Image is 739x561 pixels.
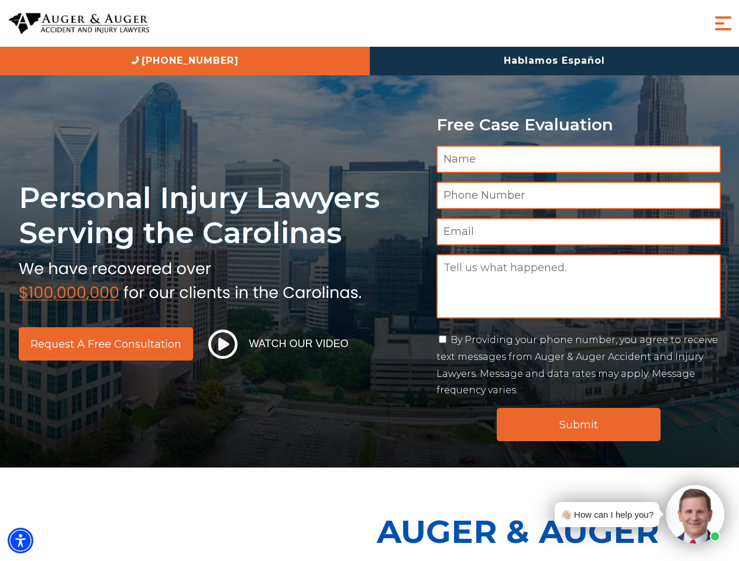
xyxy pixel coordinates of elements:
[8,528,33,553] div: Accessibility Menu
[711,12,735,35] button: Menu
[19,257,362,301] img: sub text
[497,408,661,441] input: Submit
[30,339,181,349] span: Request a Free Consultation
[436,182,721,209] input: Phone Number
[436,116,721,134] p: Free Case Evaluation
[436,146,721,173] input: Name
[377,503,733,560] p: Auger & Auger
[436,334,718,396] label: By Providing your phone number, you agree to receive text messages from Auger & Auger Accident an...
[9,13,149,34] img: Auger & Auger Accident and Injury Lawyers Logo
[19,327,193,361] a: Request a Free Consultation
[436,218,721,245] input: Email
[205,329,352,359] button: Watch Our Video
[19,180,422,251] h1: Personal Injury Lawyers Serving the Carolinas
[561,507,654,522] div: 👋🏼 How can I help you?
[666,485,724,543] img: Intaker widget Avatar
